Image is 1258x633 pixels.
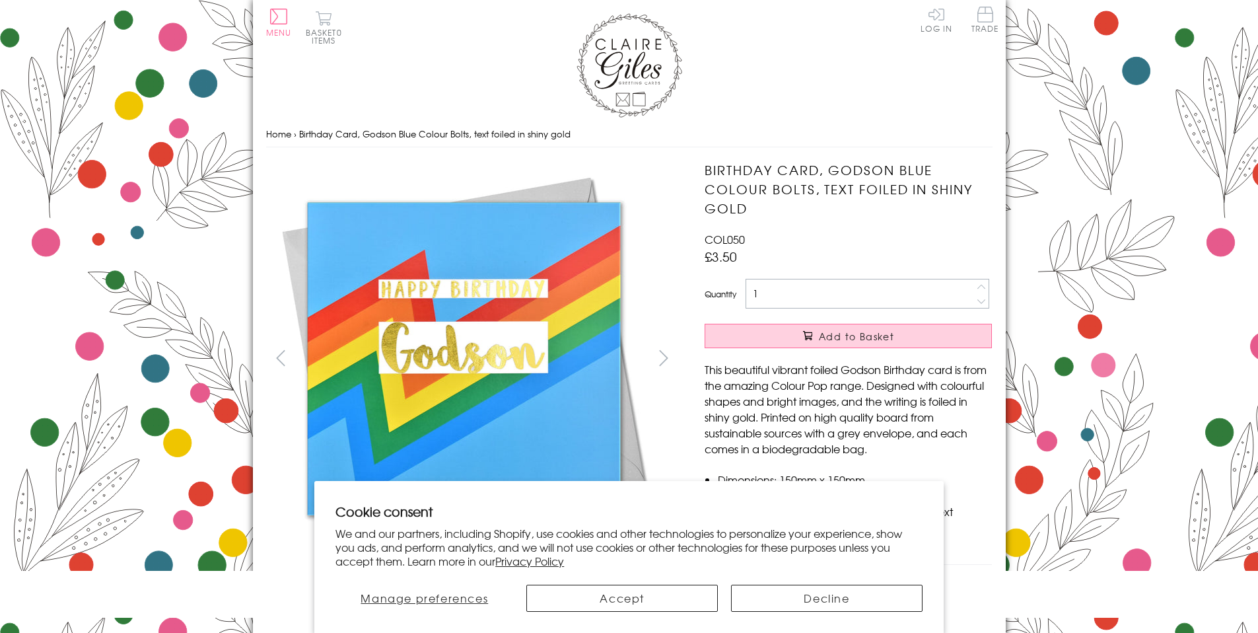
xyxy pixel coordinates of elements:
[266,26,292,38] span: Menu
[648,343,678,373] button: next
[265,161,662,557] img: Birthday Card, Godson Blue Colour Bolts, text foiled in shiny gold
[705,288,736,300] label: Quantity
[294,128,297,140] span: ›
[266,128,291,140] a: Home
[335,502,923,521] h2: Cookie consent
[299,128,571,140] span: Birthday Card, Godson Blue Colour Bolts, text foiled in shiny gold
[266,9,292,36] button: Menu
[306,11,342,44] button: Basket0 items
[731,585,923,612] button: Decline
[705,231,745,247] span: COL050
[705,324,992,348] button: Add to Basket
[361,590,488,606] span: Manage preferences
[266,121,993,148] nav: breadcrumbs
[526,585,718,612] button: Accept
[971,7,999,35] a: Trade
[312,26,342,46] span: 0 items
[971,7,999,32] span: Trade
[705,247,737,266] span: £3.50
[718,472,992,488] li: Dimensions: 150mm x 150mm
[678,161,1074,557] img: Birthday Card, Godson Blue Colour Bolts, text foiled in shiny gold
[335,527,923,568] p: We and our partners, including Shopify, use cookies and other technologies to personalize your ex...
[921,7,952,32] a: Log In
[495,553,564,569] a: Privacy Policy
[819,330,894,343] span: Add to Basket
[577,13,682,118] img: Claire Giles Greetings Cards
[705,361,992,457] p: This beautiful vibrant foiled Godson Birthday card is from the amazing Colour Pop range. Designed...
[266,343,296,373] button: prev
[335,585,513,612] button: Manage preferences
[705,161,992,217] h1: Birthday Card, Godson Blue Colour Bolts, text foiled in shiny gold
